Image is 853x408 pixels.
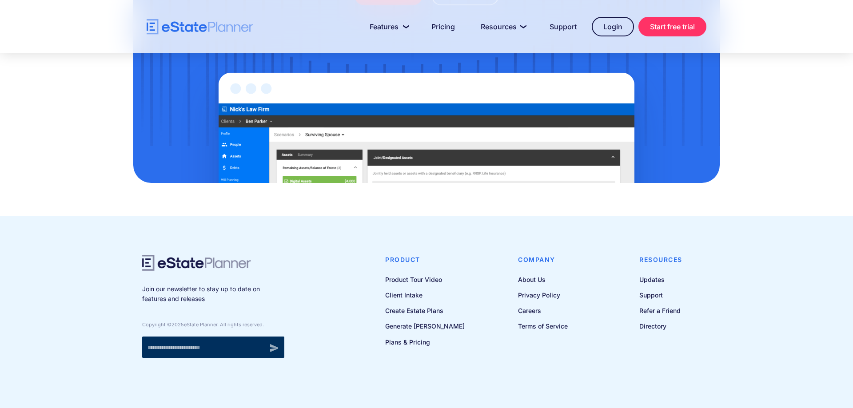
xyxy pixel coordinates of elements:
[142,337,284,358] form: Newsletter signup
[639,321,682,332] a: Directory
[421,18,466,36] a: Pricing
[539,18,587,36] a: Support
[171,321,184,328] span: 2025
[639,289,682,301] a: Support
[639,255,682,265] h4: Resources
[385,289,465,301] a: Client Intake
[518,274,568,285] a: About Us
[385,255,465,265] h4: Product
[639,305,682,316] a: Refer a Friend
[147,19,253,35] a: home
[518,289,568,301] a: Privacy Policy
[142,284,284,304] p: Join our newsletter to stay up to date on features and releases
[638,17,706,36] a: Start free trial
[470,18,534,36] a: Resources
[518,321,568,332] a: Terms of Service
[385,305,465,316] a: Create Estate Plans
[142,321,284,328] div: Copyright © eState Planner. All rights reserved.
[592,17,634,36] a: Login
[359,18,416,36] a: Features
[385,337,465,348] a: Plans & Pricing
[385,274,465,285] a: Product Tour Video
[518,255,568,265] h4: Company
[518,305,568,316] a: Careers
[385,321,465,332] a: Generate [PERSON_NAME]
[639,274,682,285] a: Updates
